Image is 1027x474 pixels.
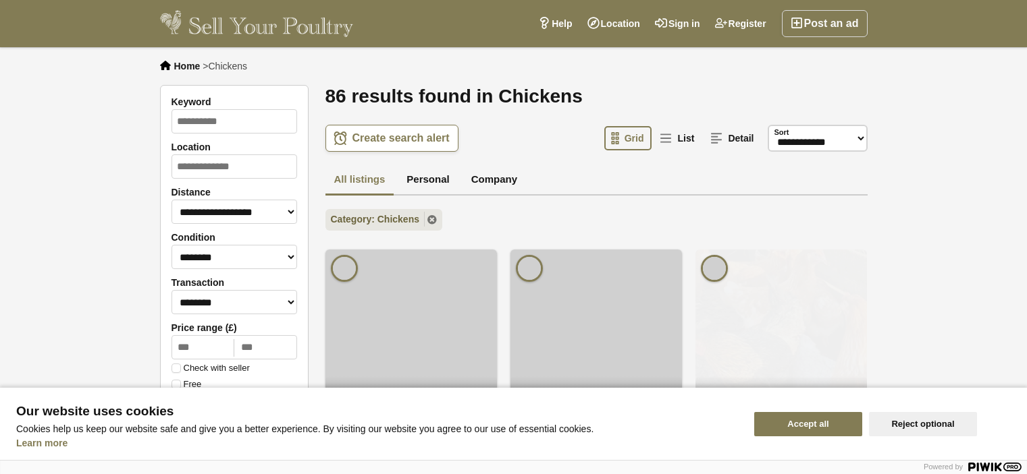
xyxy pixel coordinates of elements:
a: Sign in [648,10,708,37]
img: Sell Your Poultry [160,10,354,37]
a: Location [580,10,648,37]
label: Free [172,380,202,389]
a: Learn more [16,438,68,448]
label: Condition [172,232,297,243]
span: Detail [728,133,754,144]
button: Reject optional [869,412,977,436]
a: Grid [604,126,652,150]
a: Personal [398,165,458,196]
a: Create search alert [325,125,458,152]
img: Pilling Poultry [701,255,728,282]
h1: 86 results found in Chickens [325,85,868,108]
a: List [653,126,702,150]
span: Create search alert [352,131,450,145]
span: List [677,133,694,144]
li: > [203,61,247,71]
a: Help [531,10,579,37]
img: Graham Powell [331,255,358,282]
label: Sort [774,127,789,138]
img: Point of Lays - 16 to 20 weeks old - Lancashire [510,249,682,421]
a: All listings [325,165,394,196]
a: Post an ad [782,10,868,37]
span: Grid [625,133,644,144]
label: Location [172,142,297,152]
label: Keyword [172,96,297,107]
span: Our website uses cookies [16,405,738,418]
img: Point of Lays - 18 to 20 weeks old - Point of Lays [695,249,867,421]
a: Home [174,61,201,71]
label: Check with seller [172,363,250,373]
a: £20.00 4 [695,376,867,421]
a: Detail [704,126,762,150]
a: Category: Chickens [325,209,442,231]
a: Company [463,165,526,196]
button: Accept all [754,412,862,436]
label: Price range (£) [172,322,297,333]
img: Crested Cream Legbars [325,249,497,421]
a: £30.00 4 [510,376,682,421]
span: Chickens [208,61,247,71]
img: Pilling Poultry [516,255,543,282]
p: Cookies help us keep our website safe and give you a better experience. By visiting our website y... [16,423,738,434]
label: Distance [172,187,297,198]
label: Transaction [172,277,297,288]
span: Powered by [924,463,963,471]
a: £5.00 2 [325,376,497,421]
a: Register [708,10,774,37]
